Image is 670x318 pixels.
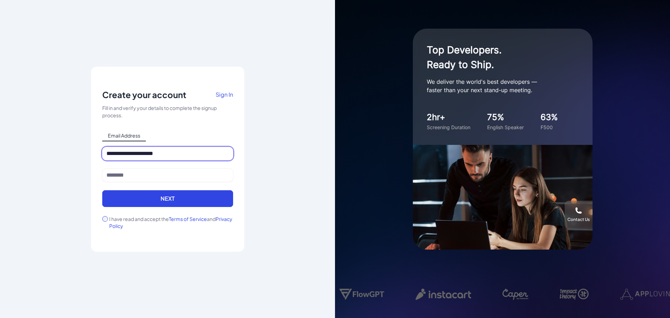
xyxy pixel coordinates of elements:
[109,215,233,229] label: I have read and accept the and
[567,217,590,222] div: Contact Us
[427,77,566,94] p: We deliver the world's best developers — faster than your next stand-up meeting.
[102,130,146,141] span: Email Address
[541,124,558,131] div: F500
[216,91,233,98] span: Sign In
[565,201,593,229] button: Contact Us
[216,89,233,104] a: Sign In
[541,111,558,124] div: 63%
[102,104,233,119] div: Fill in and verify your details to complete the signup process.
[427,111,470,124] div: 2hr+
[102,190,233,207] button: Next
[427,124,470,131] div: Screening Duration
[487,111,524,124] div: 75%
[109,216,232,229] span: Privacy Policy
[427,43,566,72] h1: Top Developers. Ready to Ship.
[169,216,207,222] span: Terms of Service
[102,89,186,100] p: Create your account
[487,124,524,131] div: English Speaker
